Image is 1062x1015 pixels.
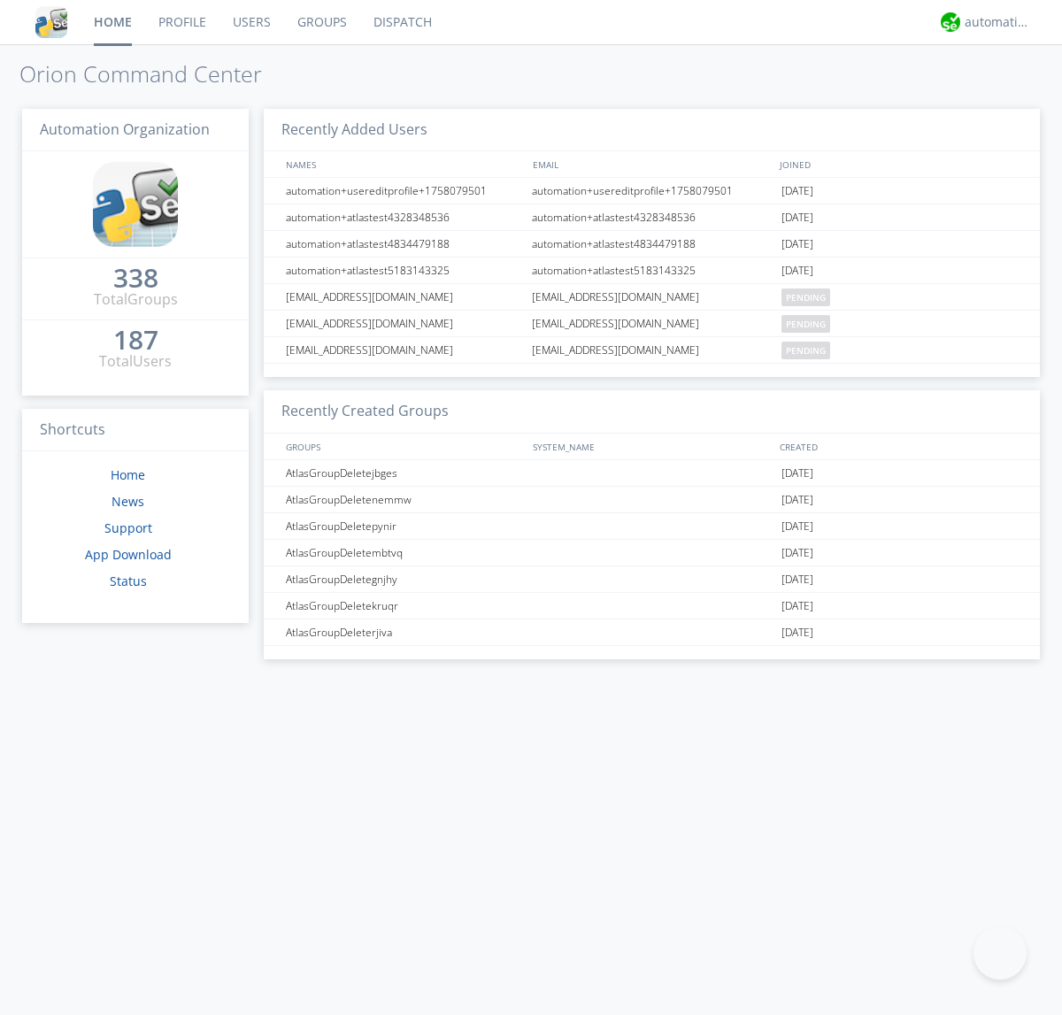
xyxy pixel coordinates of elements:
[527,231,777,257] div: automation+atlastest4834479188
[781,593,813,619] span: [DATE]
[264,390,1040,434] h3: Recently Created Groups
[264,284,1040,311] a: [EMAIL_ADDRESS][DOMAIN_NAME][EMAIL_ADDRESS][DOMAIN_NAME]pending
[527,258,777,283] div: automation+atlastest5183143325
[264,178,1040,204] a: automation+usereditprofile+1758079501automation+usereditprofile+1758079501[DATE]
[775,434,1023,459] div: CREATED
[93,162,178,247] img: cddb5a64eb264b2086981ab96f4c1ba7
[264,337,1040,364] a: [EMAIL_ADDRESS][DOMAIN_NAME][EMAIL_ADDRESS][DOMAIN_NAME]pending
[781,288,830,306] span: pending
[281,284,527,310] div: [EMAIL_ADDRESS][DOMAIN_NAME]
[281,311,527,336] div: [EMAIL_ADDRESS][DOMAIN_NAME]
[99,351,172,372] div: Total Users
[264,619,1040,646] a: AtlasGroupDeleterjiva[DATE]
[528,151,775,177] div: EMAIL
[281,593,527,619] div: AtlasGroupDeletekruqr
[281,460,527,486] div: AtlasGroupDeletejbges
[281,151,524,177] div: NAMES
[113,331,158,349] div: 187
[264,311,1040,337] a: [EMAIL_ADDRESS][DOMAIN_NAME][EMAIL_ADDRESS][DOMAIN_NAME]pending
[281,487,527,512] div: AtlasGroupDeletenemmw
[941,12,960,32] img: d2d01cd9b4174d08988066c6d424eccd
[264,566,1040,593] a: AtlasGroupDeletegnjhy[DATE]
[281,513,527,539] div: AtlasGroupDeletepynir
[527,204,777,230] div: automation+atlastest4328348536
[775,151,1023,177] div: JOINED
[965,13,1031,31] div: automation+atlas
[527,337,777,363] div: [EMAIL_ADDRESS][DOMAIN_NAME]
[281,231,527,257] div: automation+atlastest4834479188
[281,540,527,565] div: AtlasGroupDeletembtvq
[781,204,813,231] span: [DATE]
[281,258,527,283] div: automation+atlastest5183143325
[281,337,527,363] div: [EMAIL_ADDRESS][DOMAIN_NAME]
[781,513,813,540] span: [DATE]
[781,342,830,359] span: pending
[113,331,158,351] a: 187
[264,258,1040,284] a: automation+atlastest5183143325automation+atlastest5183143325[DATE]
[113,269,158,289] a: 338
[40,119,210,139] span: Automation Organization
[281,566,527,592] div: AtlasGroupDeletegnjhy
[528,434,775,459] div: SYSTEM_NAME
[527,178,777,204] div: automation+usereditprofile+1758079501
[781,540,813,566] span: [DATE]
[527,311,777,336] div: [EMAIL_ADDRESS][DOMAIN_NAME]
[781,315,830,333] span: pending
[264,513,1040,540] a: AtlasGroupDeletepynir[DATE]
[35,6,67,38] img: cddb5a64eb264b2086981ab96f4c1ba7
[281,434,524,459] div: GROUPS
[264,593,1040,619] a: AtlasGroupDeletekruqr[DATE]
[264,204,1040,231] a: automation+atlastest4328348536automation+atlastest4328348536[DATE]
[85,546,172,563] a: App Download
[527,284,777,310] div: [EMAIL_ADDRESS][DOMAIN_NAME]
[781,178,813,204] span: [DATE]
[264,487,1040,513] a: AtlasGroupDeletenemmw[DATE]
[110,573,147,589] a: Status
[112,493,144,510] a: News
[781,566,813,593] span: [DATE]
[781,460,813,487] span: [DATE]
[104,519,152,536] a: Support
[94,289,178,310] div: Total Groups
[264,109,1040,152] h3: Recently Added Users
[111,466,145,483] a: Home
[781,619,813,646] span: [DATE]
[281,178,527,204] div: automation+usereditprofile+1758079501
[781,487,813,513] span: [DATE]
[781,231,813,258] span: [DATE]
[264,460,1040,487] a: AtlasGroupDeletejbges[DATE]
[22,409,249,452] h3: Shortcuts
[264,231,1040,258] a: automation+atlastest4834479188automation+atlastest4834479188[DATE]
[781,258,813,284] span: [DATE]
[264,540,1040,566] a: AtlasGroupDeletembtvq[DATE]
[113,269,158,287] div: 338
[973,927,1027,980] iframe: Toggle Customer Support
[281,204,527,230] div: automation+atlastest4328348536
[281,619,527,645] div: AtlasGroupDeleterjiva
